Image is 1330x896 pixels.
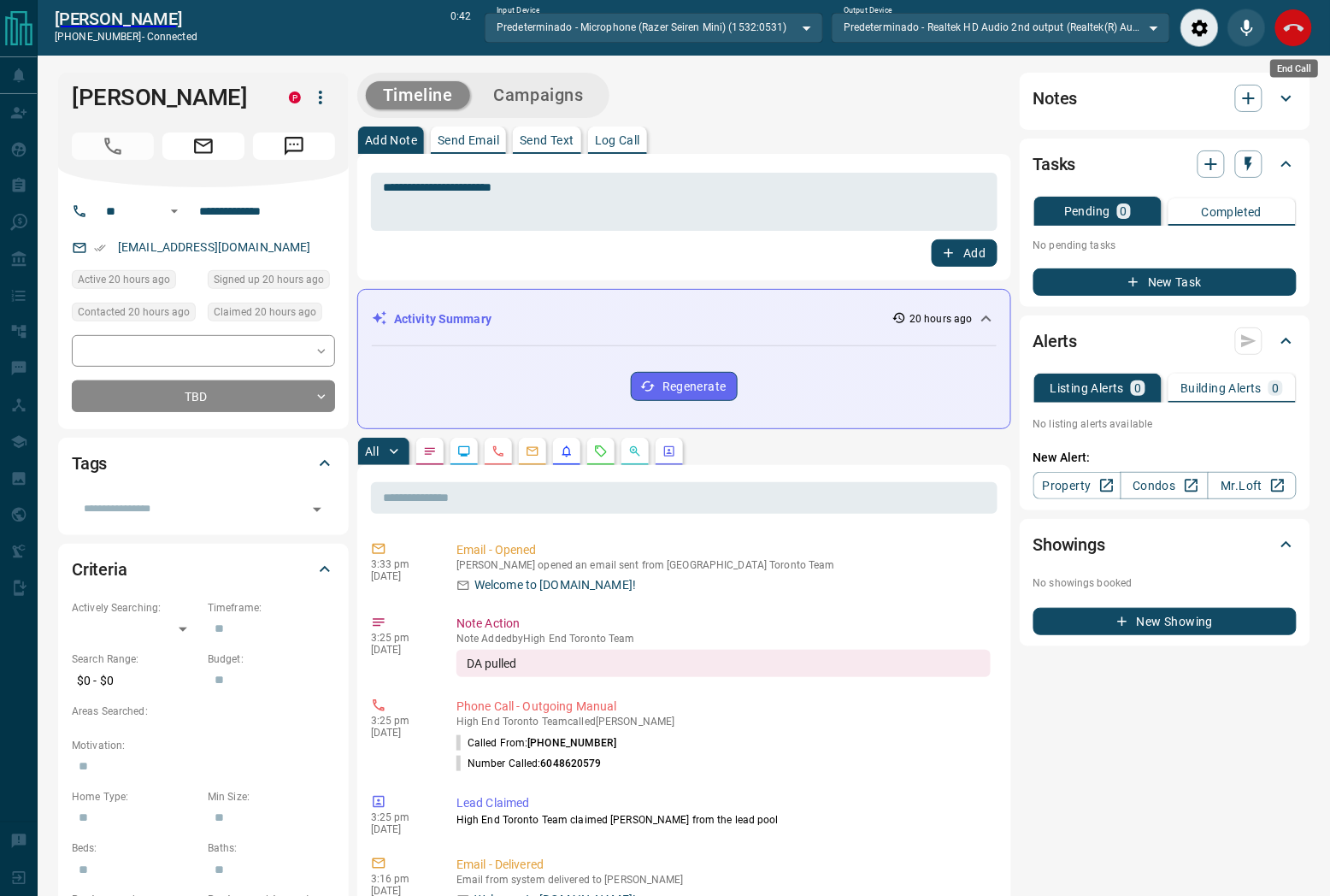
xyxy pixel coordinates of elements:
[164,201,185,221] button: Open
[1033,531,1106,558] h2: Showings
[72,450,107,477] h2: Tags
[456,794,991,812] p: Lead Claimed
[72,704,335,719] p: Areas Searched:
[456,650,991,677] div: DA pulled
[1180,9,1219,47] div: Audio Settings
[844,5,892,16] label: Output Device
[1272,382,1279,394] p: 0
[631,372,738,401] button: Regenerate
[456,756,602,771] p: Number Called:
[456,615,991,633] p: Note Action
[423,445,437,458] svg: Notes
[371,823,431,835] p: [DATE]
[372,304,997,335] div: Activity Summary20 hours ago
[456,735,616,751] p: Called From:
[55,29,197,44] p: [PHONE_NUMBER] -
[1033,268,1297,296] button: New Task
[72,667,199,695] p: $0 - $0
[208,270,335,294] div: Mon Oct 13 2025
[1050,382,1125,394] p: Listing Alerts
[365,445,379,457] p: All
[485,13,823,42] div: Predeterminado - Microphone (Razer Seiren Mini) (1532:0531)
[366,81,470,109] button: Timeline
[208,789,335,805] p: Min Size:
[371,727,431,739] p: [DATE]
[72,270,199,294] div: Mon Oct 13 2025
[305,498,329,522] button: Open
[208,600,335,616] p: Timeframe:
[371,632,431,644] p: 3:25 pm
[477,81,601,109] button: Campaigns
[1033,78,1297,119] div: Notes
[1033,449,1297,467] p: New Alert:
[456,541,991,559] p: Email - Opened
[72,303,199,327] div: Mon Oct 13 2025
[909,311,972,327] p: 20 hours ago
[628,445,642,458] svg: Opportunities
[450,9,471,47] p: 0:42
[147,31,197,43] span: connected
[289,91,301,103] div: property.ca
[78,304,190,321] span: Contacted 20 hours ago
[932,239,997,267] button: Add
[55,9,197,29] a: [PERSON_NAME]
[78,271,170,288] span: Active 20 hours ago
[94,242,106,254] svg: Email Verified
[365,134,417,146] p: Add Note
[1227,9,1266,47] div: Mute
[72,600,199,616] p: Actively Searching:
[72,651,199,667] p: Search Range:
[1274,9,1313,47] div: End Call
[72,556,127,583] h2: Criteria
[1121,472,1209,499] a: Condos
[371,558,431,570] p: 3:33 pm
[526,445,539,458] svg: Emails
[497,5,540,16] label: Input Device
[1202,206,1262,218] p: Completed
[118,240,311,254] a: [EMAIL_ADDRESS][DOMAIN_NAME]
[438,134,499,146] p: Send Email
[1064,205,1110,217] p: Pending
[72,549,335,590] div: Criteria
[1033,144,1297,185] div: Tasks
[253,133,335,160] span: Message
[474,576,636,594] p: Welcome to [DOMAIN_NAME]!
[1033,327,1078,355] h2: Alerts
[1033,321,1297,362] div: Alerts
[72,738,335,753] p: Motivation:
[1033,416,1297,432] p: No listing alerts available
[214,304,316,321] span: Claimed 20 hours ago
[214,271,324,288] span: Signed up 20 hours ago
[72,443,335,484] div: Tags
[1180,382,1262,394] p: Building Alerts
[1121,205,1127,217] p: 0
[72,84,263,111] h1: [PERSON_NAME]
[662,445,676,458] svg: Agent Actions
[1208,472,1296,499] a: Mr.Loft
[456,856,991,874] p: Email - Delivered
[208,303,335,327] div: Mon Oct 13 2025
[456,698,991,716] p: Phone Call - Outgoing Manual
[832,13,1170,42] div: Predeterminado - Realtek HD Audio 2nd output (Realtek(R) Audio)
[1033,575,1297,591] p: No showings booked
[371,811,431,823] p: 3:25 pm
[371,644,431,656] p: [DATE]
[72,380,335,412] div: TBD
[1033,150,1076,178] h2: Tasks
[72,840,199,856] p: Beds:
[527,737,616,749] span: [PHONE_NUMBER]
[457,445,471,458] svg: Lead Browsing Activity
[371,715,431,727] p: 3:25 pm
[1033,85,1078,112] h2: Notes
[72,133,154,160] span: Call
[1033,524,1297,565] div: Showings
[456,716,991,728] p: High End Toronto Team called [PERSON_NAME]
[162,133,244,160] span: Email
[1134,382,1141,394] p: 0
[208,840,335,856] p: Baths:
[1033,608,1297,635] button: New Showing
[1033,233,1297,258] p: No pending tasks
[456,633,991,645] p: Note Added by High End Toronto Team
[491,445,505,458] svg: Calls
